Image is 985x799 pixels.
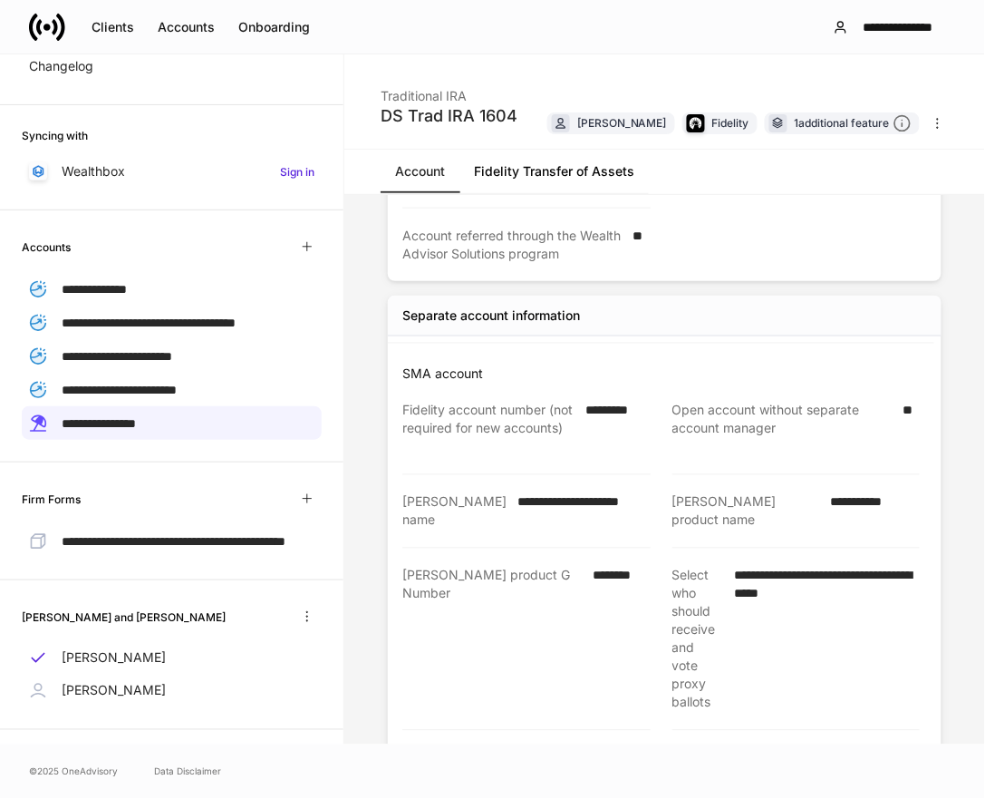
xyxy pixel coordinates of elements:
[402,365,934,384] p: SMA account
[381,105,517,127] div: DS Trad IRA 1604
[672,493,820,530] div: [PERSON_NAME] product name
[402,307,580,325] div: Separate account information
[22,491,81,508] h6: Firm Forms
[62,162,125,180] p: Wealthbox
[381,76,517,105] div: Traditional IRA
[29,765,118,779] span: © 2025 OneAdvisory
[80,13,146,42] button: Clients
[238,18,310,36] div: Onboarding
[672,567,724,712] div: Select who should receive and vote proxy ballots
[22,642,322,675] a: [PERSON_NAME]
[22,50,322,83] a: Changelog
[22,127,88,144] h6: Syncing with
[402,402,575,456] div: Fidelity account number (not required for new accounts)
[795,114,912,133] div: 1 additional feature
[22,609,226,626] h6: [PERSON_NAME] and [PERSON_NAME]
[402,227,623,263] div: Account referred through the Wealth Advisor Solutions program
[158,18,215,36] div: Accounts
[22,155,322,188] a: WealthboxSign in
[672,402,893,456] div: Open account without separate account manager
[577,114,667,132] div: [PERSON_NAME]
[227,13,322,42] button: Onboarding
[92,18,134,36] div: Clients
[154,765,221,779] a: Data Disclaimer
[402,567,582,712] div: [PERSON_NAME] product G Number
[22,239,71,256] h6: Accounts
[459,150,649,193] a: Fidelity Transfer of Assets
[712,114,749,132] div: Fidelity
[146,13,227,42] button: Accounts
[62,682,166,700] p: [PERSON_NAME]
[280,163,314,180] h6: Sign in
[29,57,93,75] p: Changelog
[381,150,459,193] a: Account
[62,649,166,667] p: [PERSON_NAME]
[22,675,322,707] a: [PERSON_NAME]
[402,493,507,530] div: [PERSON_NAME] name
